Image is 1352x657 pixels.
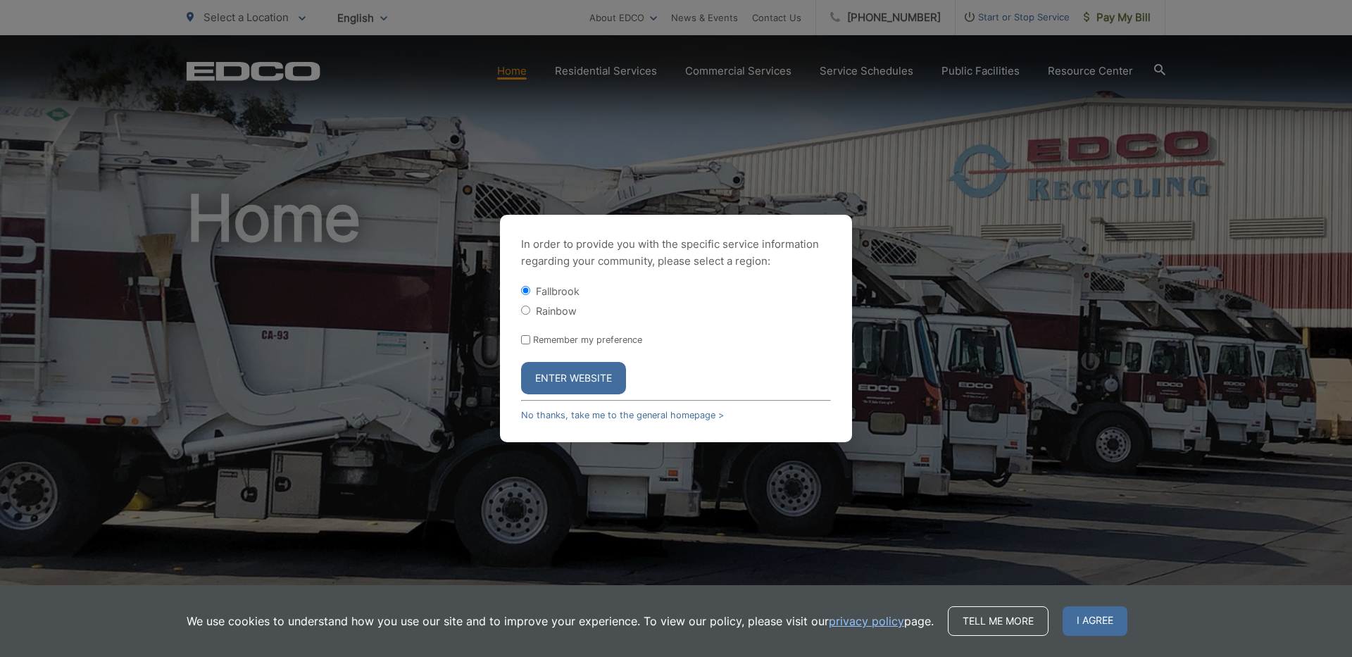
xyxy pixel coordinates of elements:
label: Rainbow [536,305,577,317]
p: We use cookies to understand how you use our site and to improve your experience. To view our pol... [187,613,934,630]
a: No thanks, take me to the general homepage > [521,410,724,420]
a: privacy policy [829,613,904,630]
button: Enter Website [521,362,626,394]
label: Remember my preference [533,334,642,345]
span: I agree [1063,606,1127,636]
p: In order to provide you with the specific service information regarding your community, please se... [521,236,831,270]
a: Tell me more [948,606,1049,636]
label: Fallbrook [536,285,580,297]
